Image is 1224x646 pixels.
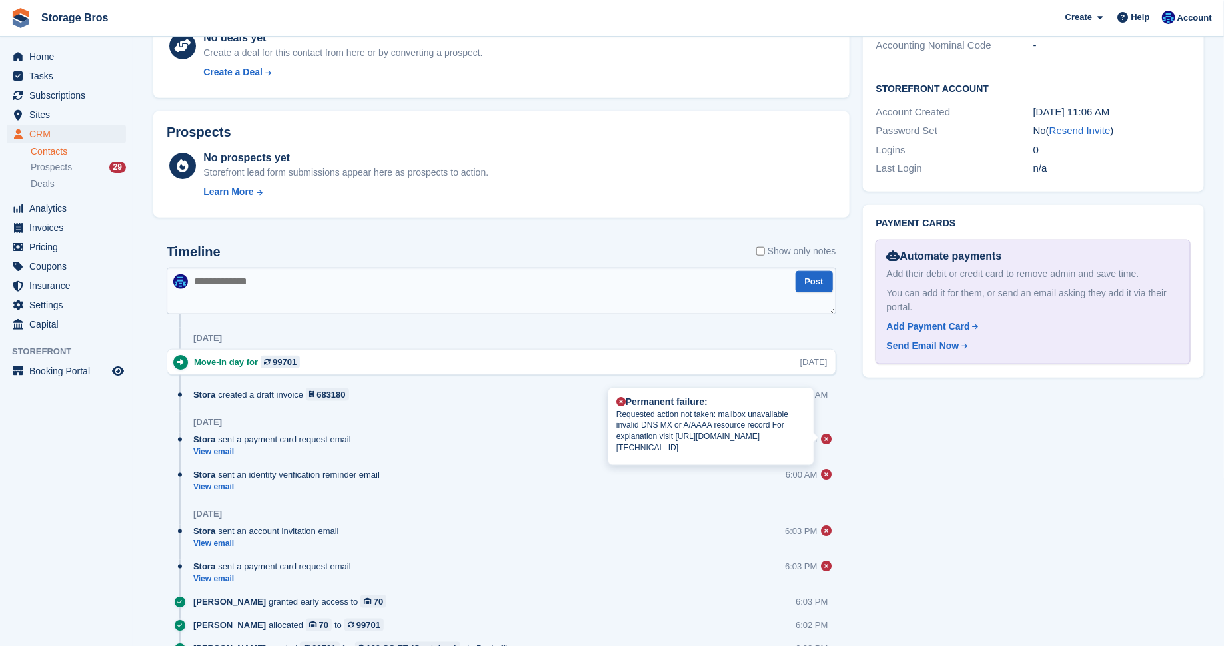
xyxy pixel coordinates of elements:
[344,619,384,631] a: 99701
[887,339,959,353] div: Send Email Now
[1162,11,1175,24] img: Jamie O’Mara
[876,105,1033,120] div: Account Created
[7,86,126,105] a: menu
[31,145,126,158] a: Contacts
[29,296,109,314] span: Settings
[1065,11,1092,24] span: Create
[1033,143,1191,158] div: 0
[374,595,383,608] div: 70
[306,619,332,631] a: 70
[7,238,126,256] a: menu
[193,573,358,585] a: View email
[193,433,358,446] div: sent a payment card request email
[193,482,386,493] a: View email
[273,356,297,368] div: 99701
[193,446,358,458] a: View email
[29,47,109,66] span: Home
[316,388,345,401] div: 683180
[876,38,1033,53] div: Accounting Nominal Code
[876,81,1191,95] h2: Storefront Account
[203,185,253,199] div: Learn More
[29,315,109,334] span: Capital
[800,356,828,368] div: [DATE]
[31,177,126,191] a: Deals
[887,286,1179,314] div: You can add it for them, or send an email asking they add it via their portal.
[876,218,1191,229] h2: Payment cards
[887,320,1174,334] a: Add Payment Card
[1033,161,1191,176] div: n/a
[203,65,482,79] a: Create a Deal
[1046,125,1114,136] span: ( )
[193,388,215,401] span: Stora
[306,388,349,401] a: 683180
[31,161,126,174] a: Prospects 29
[29,276,109,295] span: Insurance
[29,67,109,85] span: Tasks
[29,199,109,218] span: Analytics
[110,363,126,379] a: Preview store
[193,595,266,608] span: [PERSON_NAME]
[7,67,126,85] a: menu
[203,46,482,60] div: Create a deal for this contact from here or by converting a prospect.
[1177,11,1212,25] span: Account
[29,86,109,105] span: Subscriptions
[167,244,221,260] h2: Timeline
[193,333,222,344] div: [DATE]
[109,162,126,173] div: 29
[7,276,126,295] a: menu
[193,525,346,537] div: sent an account invitation email
[12,345,133,358] span: Storefront
[786,468,818,481] div: 6:00 AM
[1033,105,1191,120] div: [DATE] 11:06 AM
[193,538,346,549] a: View email
[796,595,828,608] div: 6:03 PM
[626,397,708,408] span: Permanent failure:
[193,433,215,446] span: Stora
[887,248,1179,264] div: Automate payments
[356,619,380,631] div: 99701
[7,218,126,237] a: menu
[203,30,482,46] div: No deals yet
[7,296,126,314] a: menu
[796,271,833,293] button: Post
[194,356,306,368] div: Move-in day for
[360,595,386,608] a: 70
[193,560,358,573] div: sent a payment card request email
[1131,11,1150,24] span: Help
[31,178,55,190] span: Deals
[7,315,126,334] a: menu
[193,468,215,481] span: Stora
[887,267,1179,281] div: Add their debit or credit card to remove admin and save time.
[319,619,328,631] div: 70
[796,619,828,631] div: 6:02 PM
[7,47,126,66] a: menu
[193,619,390,631] div: allocated to
[203,150,488,166] div: No prospects yet
[31,161,72,174] span: Prospects
[193,525,215,537] span: Stora
[616,409,806,454] p: Requested action not taken: mailbox unavailable invalid DNS MX or A/AAAA resource record For expl...
[7,125,126,143] a: menu
[36,7,113,29] a: Storage Bros
[193,509,222,519] div: [DATE]
[193,468,386,481] div: sent an identity verification reminder email
[193,560,215,573] span: Stora
[193,595,393,608] div: granted early access to
[7,257,126,276] a: menu
[876,143,1033,158] div: Logins
[193,388,356,401] div: created a draft invoice
[7,199,126,218] a: menu
[167,125,231,140] h2: Prospects
[11,8,31,28] img: stora-icon-8386f47178a22dfd0bd8f6a31ec36ba5ce8667c1dd55bd0f319d3a0aa187defe.svg
[785,525,817,537] div: 6:03 PM
[29,362,109,380] span: Booking Portal
[203,65,263,79] div: Create a Deal
[29,257,109,276] span: Coupons
[193,619,266,631] span: [PERSON_NAME]
[7,105,126,124] a: menu
[785,560,817,573] div: 6:03 PM
[29,238,109,256] span: Pricing
[29,105,109,124] span: Sites
[876,123,1033,139] div: Password Set
[29,125,109,143] span: CRM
